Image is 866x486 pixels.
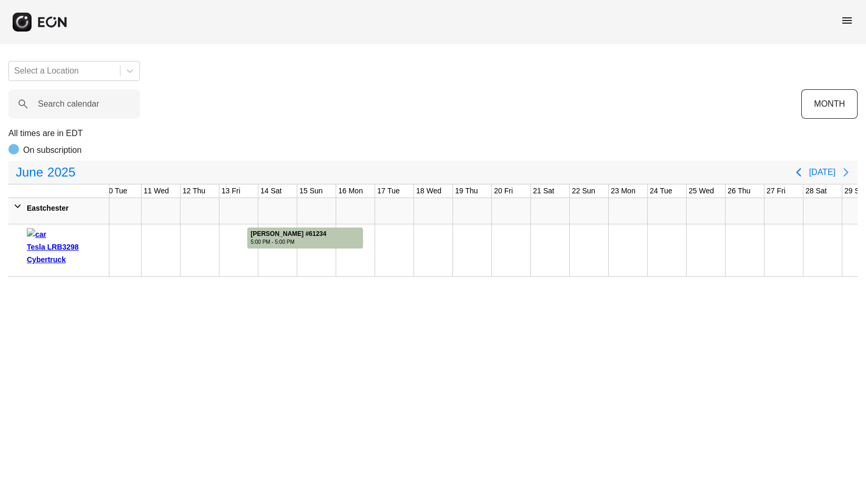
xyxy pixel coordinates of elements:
div: 28 Sat [803,184,829,198]
button: Next page [835,162,857,183]
p: All times are in EDT [8,127,858,140]
div: 26 Thu [726,184,752,198]
button: MONTH [801,89,858,119]
div: 14 Sat [258,184,284,198]
div: 11 Wed [142,184,171,198]
span: June [14,162,45,183]
div: 23 Mon [609,184,638,198]
button: June2025 [9,162,82,183]
div: 22 Sun [570,184,597,198]
button: Previous page [788,162,809,183]
div: Rented for 3 days by YI XIANG Zhai Current status is completed [247,224,364,249]
button: [DATE] [809,163,835,182]
div: 19 Thu [453,184,480,198]
img: car [27,228,79,241]
div: 21 Sat [531,184,556,198]
p: On subscription [23,144,82,157]
span: menu [841,14,853,27]
div: 20 Fri [492,184,515,198]
div: 18 Wed [414,184,444,198]
div: 16 Mon [336,184,365,198]
div: 24 Tue [648,184,674,198]
span: 2025 [45,162,77,183]
div: 13 Fri [219,184,243,198]
div: [PERSON_NAME] #61234 [250,230,326,238]
div: Eastchester [27,202,105,214]
label: Search calendar [38,98,99,110]
div: 17 Tue [375,184,402,198]
div: 15 Sun [297,184,325,198]
div: 5:00 PM - 5:00 PM [250,238,326,246]
div: 25 Wed [687,184,716,198]
div: 27 Fri [764,184,788,198]
div: Tesla LRB3298 Cybertruck [27,241,105,266]
div: 10 Tue [103,184,129,198]
div: 12 Thu [180,184,207,198]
